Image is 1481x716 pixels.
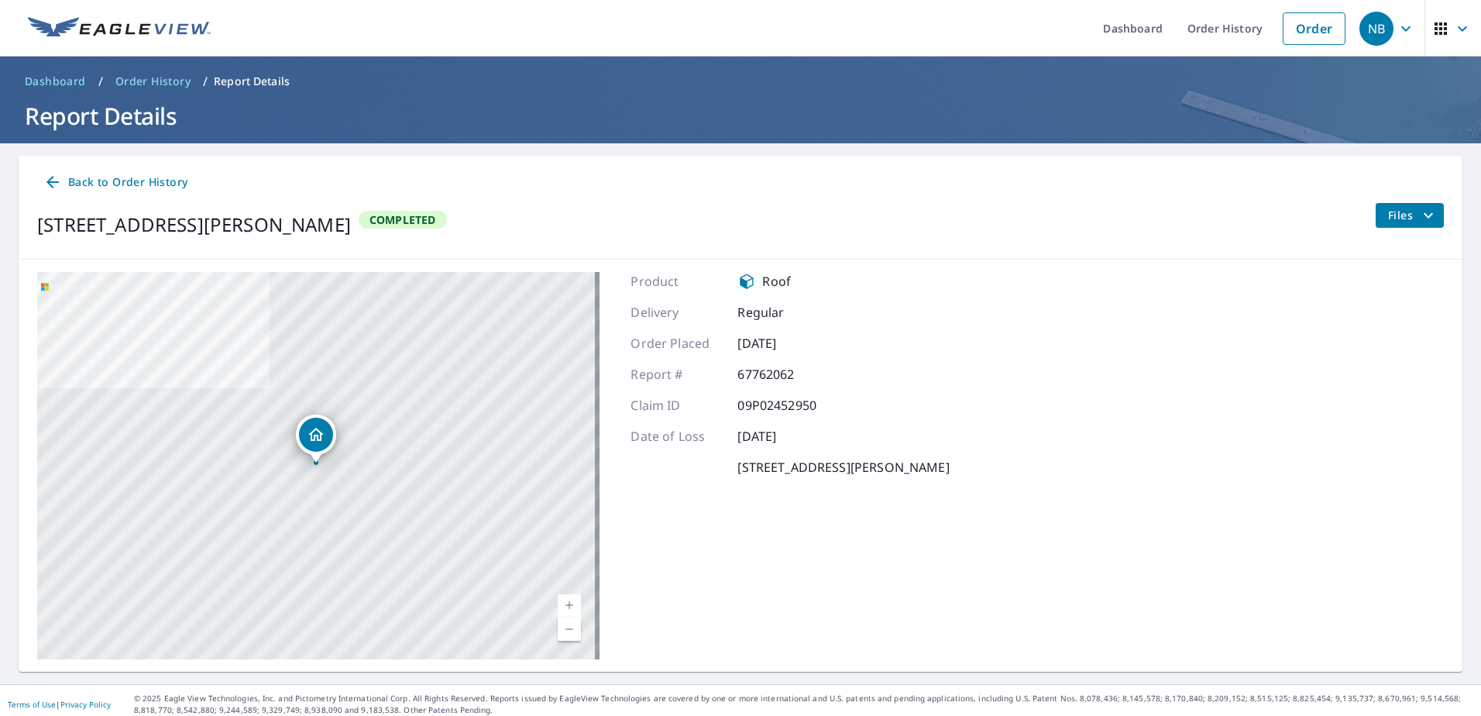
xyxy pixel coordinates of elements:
[203,72,208,91] li: /
[296,415,336,463] div: Dropped pin, building 1, Residential property, 16916 SW State Road 45 Archer, FL 32618
[43,173,187,192] span: Back to Order History
[737,427,830,446] p: [DATE]
[631,365,723,384] p: Report #
[98,72,103,91] li: /
[1388,206,1438,225] span: Files
[737,365,830,384] p: 67762062
[60,699,111,710] a: Privacy Policy
[1283,12,1345,45] a: Order
[631,272,723,291] p: Product
[19,69,92,94] a: Dashboard
[558,618,581,641] a: Current Level 17, Zoom Out
[19,69,1462,94] nav: breadcrumb
[737,334,830,353] p: [DATE]
[25,74,86,89] span: Dashboard
[37,211,351,239] div: [STREET_ADDRESS][PERSON_NAME]
[631,334,723,353] p: Order Placed
[1359,12,1393,46] div: NB
[28,17,211,40] img: EV Logo
[558,594,581,618] a: Current Level 17, Zoom In
[1375,203,1444,228] button: filesDropdownBtn-67762062
[737,272,830,291] div: Roof
[631,427,723,446] p: Date of Loss
[737,458,949,477] p: [STREET_ADDRESS][PERSON_NAME]
[631,303,723,322] p: Delivery
[737,303,830,322] p: Regular
[115,74,191,89] span: Order History
[19,100,1462,132] h1: Report Details
[737,396,830,415] p: 09P02452950
[360,212,445,227] span: Completed
[37,168,194,197] a: Back to Order History
[134,693,1473,716] p: © 2025 Eagle View Technologies, Inc. and Pictometry International Corp. All Rights Reserved. Repo...
[109,69,197,94] a: Order History
[8,699,56,710] a: Terms of Use
[631,396,723,415] p: Claim ID
[214,74,290,89] p: Report Details
[8,700,111,709] p: |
